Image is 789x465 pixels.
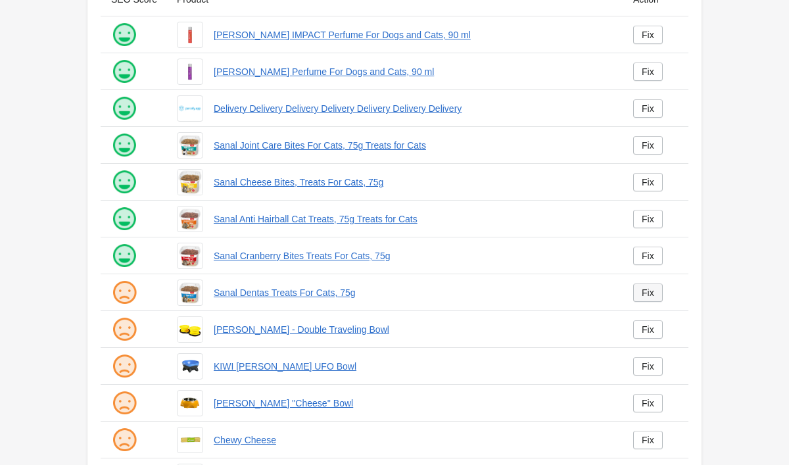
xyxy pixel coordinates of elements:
a: Sanal Cheese Bites, Treats For Cats, 75g [214,176,612,189]
a: Fix [633,247,663,265]
img: happy.png [111,22,137,48]
a: Sanal Dentas Treats For Cats, 75g [214,286,612,299]
img: happy.png [111,206,137,232]
a: Sanal Joint Care Bites For Cats, 75g Treats for Cats [214,139,612,152]
div: Fix [642,140,654,151]
img: sad.png [111,427,137,453]
a: KIWI [PERSON_NAME] UFO Bowl [214,360,612,373]
a: Fix [633,357,663,376]
a: Delivery Delivery Delivery Delivery Delivery Delivery Delivery [214,102,612,115]
a: Fix [633,26,663,44]
a: Fix [633,320,663,339]
img: happy.png [111,132,137,159]
img: sad.png [111,316,137,343]
div: Fix [642,435,654,445]
div: Fix [642,287,654,298]
img: sad.png [111,390,137,416]
a: Fix [633,62,663,81]
a: Fix [633,99,663,118]
div: Fix [642,177,654,187]
a: Fix [633,210,663,228]
a: [PERSON_NAME] IMPACT Perfume For Dogs and Cats, 90 ml [214,28,612,41]
img: sad.png [111,353,137,379]
a: [PERSON_NAME] ''Cheese'' Bowl [214,397,612,410]
div: Fix [642,103,654,114]
div: Fix [642,324,654,335]
a: Fix [633,136,663,155]
div: Fix [642,251,654,261]
a: Chewy Cheese [214,433,612,447]
div: Fix [642,30,654,40]
a: Fix [633,394,663,412]
a: Sanal Cranberry Bites Treats For Cats, 75g [214,249,612,262]
a: Fix [633,283,663,302]
a: [PERSON_NAME] Perfume For Dogs and Cats, 90 ml [214,65,612,78]
img: sad.png [111,280,137,306]
img: happy.png [111,95,137,122]
img: happy.png [111,169,137,195]
a: Fix [633,431,663,449]
a: [PERSON_NAME] - Double Traveling Bowl [214,323,612,336]
img: happy.png [111,59,137,85]
div: Fix [642,214,654,224]
div: Fix [642,361,654,372]
div: Fix [642,66,654,77]
a: Sanal Anti Hairball Cat Treats, 75g Treats for Cats [214,212,612,226]
div: Fix [642,398,654,408]
img: happy.png [111,243,137,269]
a: Fix [633,173,663,191]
